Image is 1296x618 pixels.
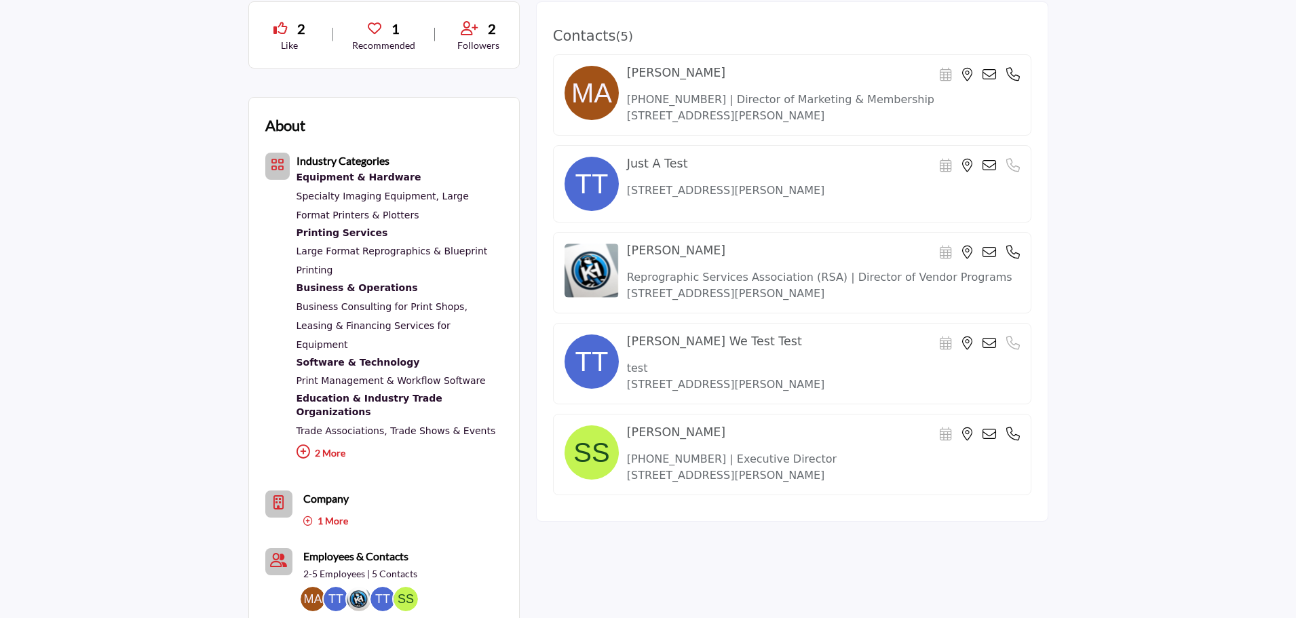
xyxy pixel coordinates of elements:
a: Link of redirect to contact page [265,548,292,575]
p: test [627,360,1020,376]
p: Reprographic Services Association (RSA) | Director of Vendor Programs [627,269,1020,286]
a: Software & Technology [297,354,503,372]
span: 1 [392,18,400,39]
button: Company Icon [265,490,292,518]
span: 2 [297,18,305,39]
div: Essential resources for financial management, marketing, and operations to keep businesses runnin... [297,279,503,297]
h4: [PERSON_NAME] [627,66,725,80]
button: Contact-Employee Icon [265,548,292,575]
img: Mary We Test T. [370,587,395,611]
h4: [PERSON_NAME] We Test Test [627,334,802,349]
p: Recommended [352,39,415,52]
div: Connect with industry leaders, trade groups, and professional networks for insights and opportuni... [297,390,503,421]
a: 2-5 Employees | 5 Contacts [303,567,417,581]
p: [STREET_ADDRESS][PERSON_NAME] [627,182,1020,199]
h4: Just A Test [627,157,688,171]
a: Specialty Imaging Equipment, [297,191,439,201]
a: Employees & Contacts [303,548,408,564]
p: [STREET_ADDRESS][PERSON_NAME] [627,376,1020,393]
span: 5 [620,29,628,43]
img: image [565,425,619,480]
p: [PHONE_NUMBER] | Director of Marketing & Membership [627,92,1020,108]
h4: [PERSON_NAME] [627,425,725,440]
a: Equipment & Hardware [297,169,503,187]
h4: [PERSON_NAME] [627,244,725,258]
p: [STREET_ADDRESS][PERSON_NAME] [627,286,1020,302]
a: Trade Associations, [297,425,387,436]
p: [PHONE_NUMBER] | Executive Director [627,451,1020,467]
img: Kevin H. [347,587,371,611]
b: Industry Categories [297,154,389,167]
div: Professional printing solutions, including large-format, digital, and offset printing for various... [297,225,503,242]
img: Stephanie S. [394,587,418,611]
span: 2 [488,18,496,39]
img: image [565,157,619,211]
a: Trade Shows & Events [390,425,495,436]
p: [STREET_ADDRESS][PERSON_NAME] [627,467,1020,484]
div: Top-quality printers, copiers, and finishing equipment to enhance efficiency and precision in rep... [297,169,503,187]
a: Industry Categories [297,156,389,167]
b: Company [303,490,349,507]
a: Printing Services [297,225,503,242]
p: Followers [454,39,503,52]
img: Mary Beth A. [301,587,325,611]
h2: About [265,114,305,136]
p: [STREET_ADDRESS][PERSON_NAME] [627,108,1020,124]
div: Advanced software and digital tools for print management, automation, and streamlined workflows. [297,354,503,372]
p: Like [265,39,314,52]
img: image [565,334,619,389]
img: Just A T. [324,587,348,611]
img: image [565,66,619,120]
a: Business & Operations [297,279,503,297]
b: Employees & Contacts [303,549,408,562]
p: 1 More [303,509,348,537]
h3: Contacts [553,28,633,45]
span: ( ) [615,29,633,43]
img: image [565,244,619,298]
button: Category Icon [265,153,290,180]
a: Business Consulting for Print Shops, [297,301,468,312]
p: 2 More [297,440,503,469]
a: Large Format Reprographics & Blueprint Printing [297,246,488,275]
a: Leasing & Financing Services for Equipment [297,320,451,350]
a: Education & Industry Trade Organizations [297,390,503,421]
a: Print Management & Workflow Software [297,375,486,386]
a: Large Format Printers & Plotters [297,191,469,220]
